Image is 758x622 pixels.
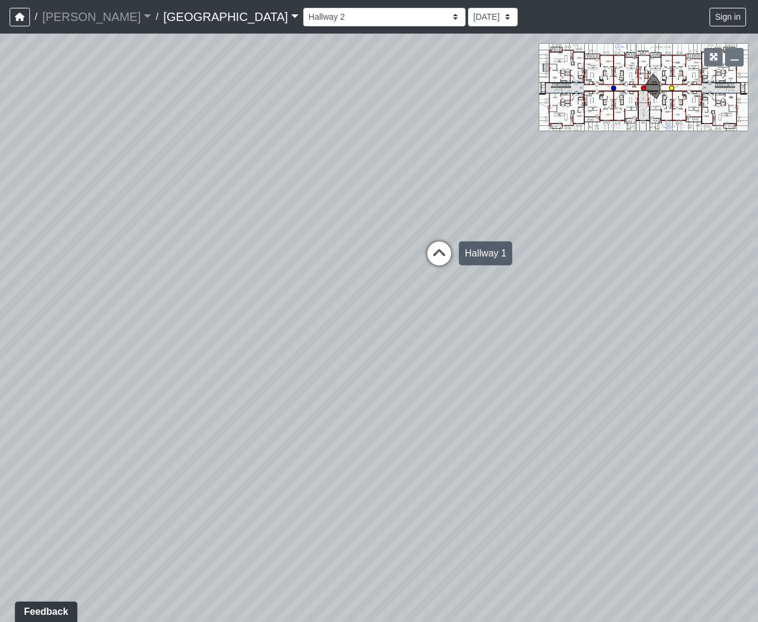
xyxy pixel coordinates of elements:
[163,5,298,29] a: [GEOGRAPHIC_DATA]
[30,5,42,29] span: /
[42,5,151,29] a: [PERSON_NAME]
[9,598,80,622] iframe: Ybug feedback widget
[459,241,512,265] div: Hallway 1
[709,8,746,26] button: Sign in
[151,5,163,29] span: /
